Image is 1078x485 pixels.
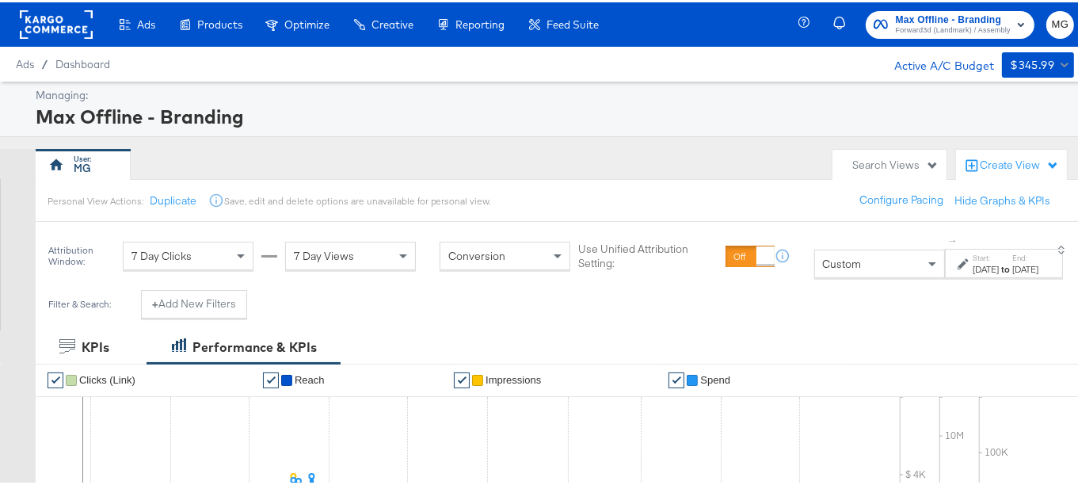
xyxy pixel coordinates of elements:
[48,242,115,265] div: Attribution Window:
[486,372,541,384] span: Impressions
[1012,261,1038,273] div: [DATE]
[1046,9,1074,36] button: MG
[48,296,112,307] div: Filter & Search:
[137,16,155,29] span: Ads
[55,55,110,68] a: Dashboard
[131,246,192,261] span: 7 Day Clicks
[16,55,34,68] span: Ads
[578,239,719,269] label: Use Unified Attribution Setting:
[878,50,994,74] div: Active A/C Budget
[141,288,247,316] button: +Add New Filters
[547,16,599,29] span: Feed Suite
[866,9,1034,36] button: Max Offline - BrandingForward3d (Landmark) / Assembly
[954,191,1050,206] button: Hide Graphs & KPIs
[1053,13,1068,32] span: MG
[999,261,1012,273] strong: to
[947,236,962,242] span: ↑
[973,250,999,261] label: Start:
[669,370,684,386] a: ✔
[1002,50,1074,75] button: $345.99
[455,16,505,29] span: Reporting
[448,246,505,261] span: Conversion
[82,336,109,354] div: KPIs
[36,101,1070,128] div: Max Offline - Branding
[896,22,1011,35] span: Forward3d (Landmark) / Assembly
[152,294,158,309] strong: +
[294,246,354,261] span: 7 Day Views
[1012,250,1038,261] label: End:
[980,155,1059,171] div: Create View
[823,254,862,269] span: Custom
[224,193,491,205] div: Save, edit and delete options are unavailable for personal view.
[197,16,242,29] span: Products
[192,336,317,354] div: Performance & KPIs
[973,261,999,273] div: [DATE]
[848,184,954,212] button: Configure Pacing
[284,16,329,29] span: Optimize
[48,193,143,205] div: Personal View Actions:
[74,158,92,174] div: MG
[34,55,55,68] span: /
[896,10,1011,26] span: Max Offline - Branding
[263,370,279,386] a: ✔
[36,86,1070,101] div: Managing:
[150,191,196,206] button: Duplicate
[371,16,413,29] span: Creative
[1010,53,1054,73] div: $345.99
[48,370,63,386] a: ✔
[454,370,470,386] a: ✔
[295,372,325,384] span: Reach
[700,372,730,384] span: Spend
[79,372,135,384] span: Clicks (Link)
[852,155,939,170] div: Search Views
